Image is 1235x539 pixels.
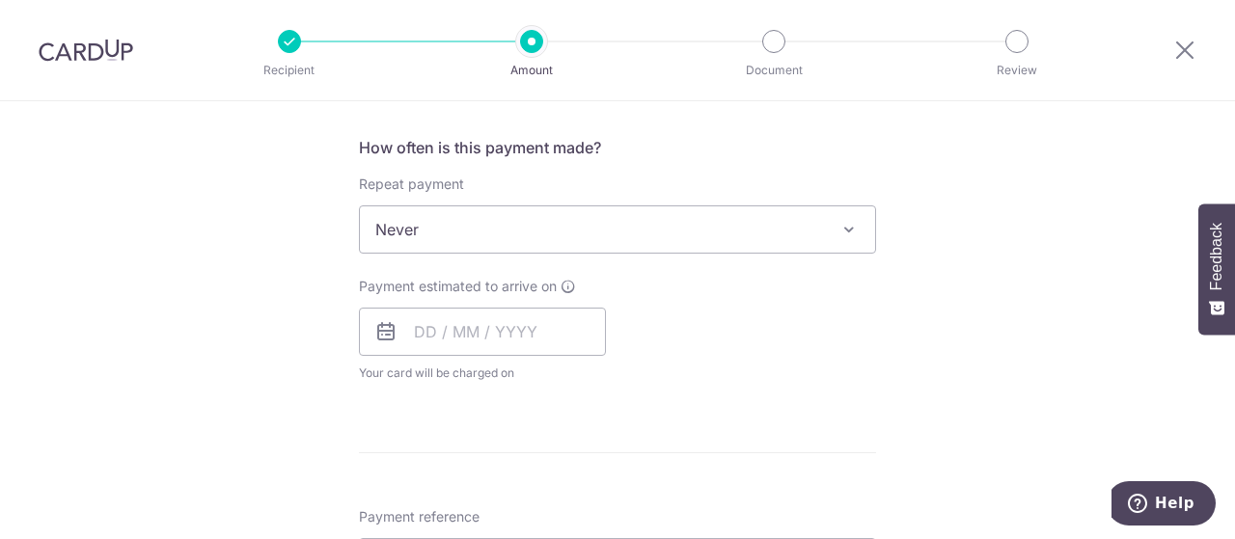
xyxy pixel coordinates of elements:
[359,205,876,254] span: Never
[359,175,464,194] label: Repeat payment
[359,507,480,526] span: Payment reference
[359,308,606,356] input: DD / MM / YYYY
[218,61,361,80] p: Recipient
[359,136,876,159] h5: How often is this payment made?
[359,364,606,383] span: Your card will be charged on
[702,61,845,80] p: Document
[460,61,603,80] p: Amount
[1111,481,1216,529] iframe: Opens a widget where you can find more information
[946,61,1088,80] p: Review
[359,277,557,296] span: Payment estimated to arrive on
[1198,203,1235,335] button: Feedback - Show survey
[1208,223,1225,290] span: Feedback
[39,39,133,62] img: CardUp
[360,206,875,253] span: Never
